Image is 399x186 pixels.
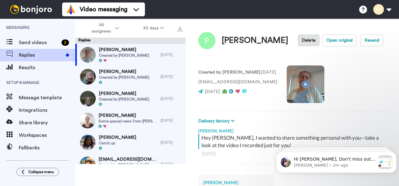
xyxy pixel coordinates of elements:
span: Workspaces [19,132,75,139]
span: Collapse menu [28,169,54,174]
div: 2 [61,39,69,46]
span: All assignees [88,22,114,34]
p: Message from Amy, sent 2m ago [20,23,102,29]
a: [EMAIL_ADDRESS][DOMAIN_NAME]Created by [PERSON_NAME][DATE] [75,153,186,175]
button: Delete [298,34,320,46]
a: [PERSON_NAME]Created by [PERSON_NAME][DATE] [75,66,186,88]
span: [DATE] [205,90,220,94]
img: Image of Peter [198,32,215,49]
button: Resend [360,34,383,46]
span: Created by [PERSON_NAME] [99,53,149,58]
span: Some special news from [PERSON_NAME] :) [98,119,157,124]
span: [PERSON_NAME] [99,90,149,97]
button: Delivery history [198,118,237,125]
span: Fallbacks [19,144,75,152]
a: [PERSON_NAME]Created by [PERSON_NAME][DATE] [75,88,186,110]
span: [PERSON_NAME] [99,69,149,75]
button: Export all results that match these filters now. [176,23,184,33]
button: Open original [322,34,357,46]
iframe: Intercom notifications message [274,139,399,183]
button: 30 days [131,23,176,34]
div: [DATE] [202,151,383,157]
span: Results [19,64,75,71]
span: Replies [19,51,63,59]
span: Created by [PERSON_NAME] [98,163,157,168]
span: Created by [PERSON_NAME] [99,97,149,102]
img: 24afe756-5fd8-4e7b-9927-95ae19d2b482-thumb.jpg [80,47,96,63]
img: 823dde58-f5b0-40ef-bc75-d0fbed272f5c-thumb.jpg [80,113,95,128]
img: 79affadb-a381-427a-8f96-e0bcb1f9dc1a-thumb.jpg [80,135,96,150]
button: Collapse menu [16,168,59,176]
div: Hey [PERSON_NAME], I wanted to share something personal with you—take a look at the video I recor... [201,134,385,149]
button: All assignees [77,19,131,37]
img: export.svg [178,26,183,31]
img: vm-color.svg [66,4,76,14]
span: [PERSON_NAME] [98,112,157,119]
img: ec677b94-a5f4-4f0a-8f4f-4d63876c3087-thumb.jpg [80,69,96,85]
span: Message template [19,94,75,101]
div: [DATE] [161,74,183,79]
span: Created by [PERSON_NAME] [99,75,149,80]
div: [PERSON_NAME] [222,36,288,45]
div: Replies [75,38,186,44]
div: [DATE] [161,118,183,123]
img: eced8086-4cce-4bcc-9c9d-d968ba807cc9-thumb.jpg [80,91,96,106]
p: [EMAIL_ADDRESS][DOMAIN_NAME] [198,79,277,85]
span: Video messaging [80,5,127,14]
span: Integrations [19,106,75,114]
div: [DATE] [161,52,183,57]
span: Catch up [99,141,136,146]
p: : [DATE] [198,69,277,76]
span: Share library [19,119,75,127]
span: Hi [PERSON_NAME], Don't miss out on free screencasting and webcam videos with our Chrome extensio... [20,18,102,128]
div: [DATE] [161,162,183,167]
strong: Created by [PERSON_NAME] [198,70,260,75]
div: [DATE] [161,140,183,145]
div: [PERSON_NAME] [198,125,386,134]
span: [PERSON_NAME] [99,134,136,141]
a: [PERSON_NAME]Some special news from [PERSON_NAME] :)[DATE] [75,110,186,132]
span: [PERSON_NAME] [99,47,149,53]
img: d769e5b5-e28c-414c-a68b-af6f87f1587b-thumb.jpg [80,157,95,172]
span: [EMAIL_ADDRESS][DOMAIN_NAME] [98,156,157,163]
img: bj-logo-header-white.svg [8,5,55,14]
a: [PERSON_NAME]Catch up[DATE] [75,132,186,153]
span: Send videos [19,39,59,46]
div: [PERSON_NAME] [203,179,269,186]
a: [PERSON_NAME]Created by [PERSON_NAME][DATE] [75,44,186,66]
div: [DATE] [161,96,183,101]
